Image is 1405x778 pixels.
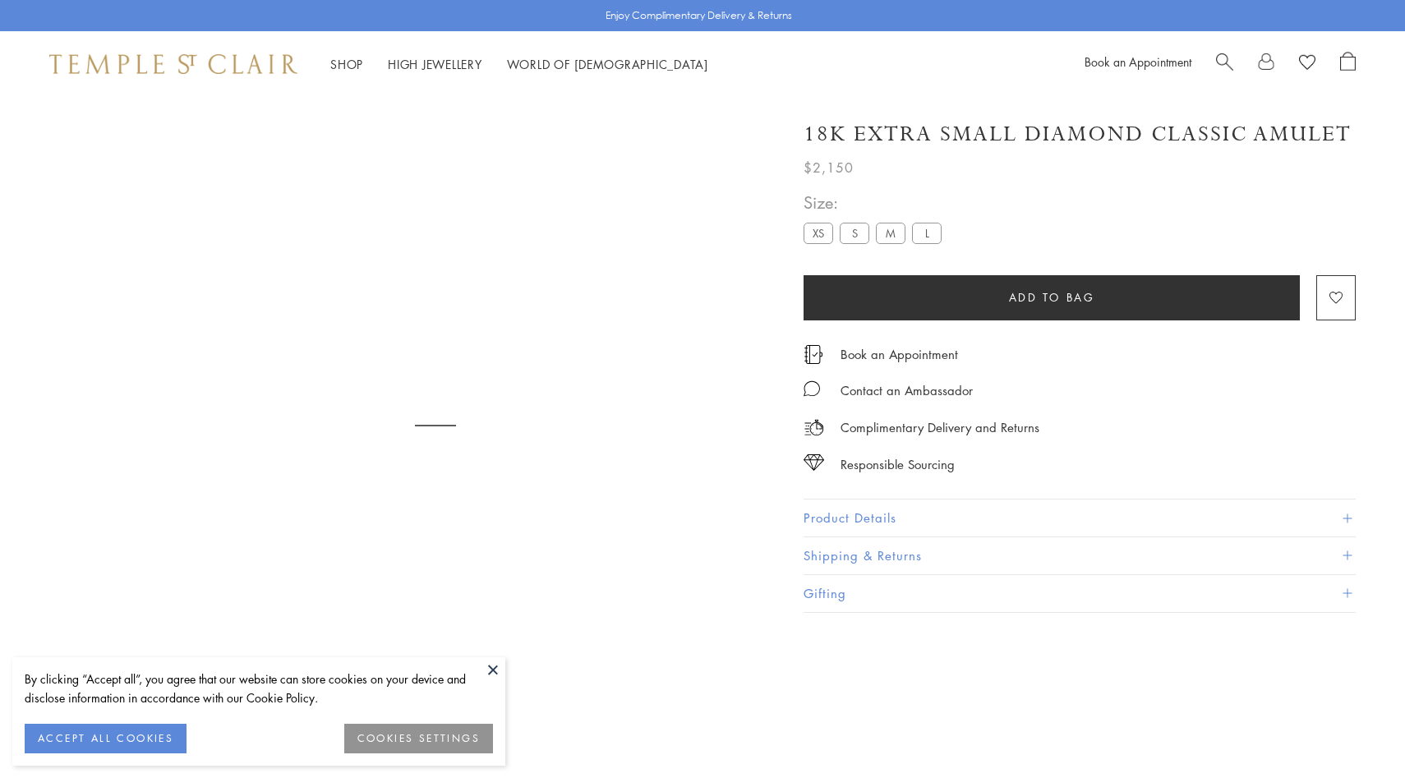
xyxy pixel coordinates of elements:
[876,223,905,243] label: M
[841,345,958,363] a: Book an Appointment
[25,724,187,753] button: ACCEPT ALL COOKIES
[388,56,482,72] a: High JewelleryHigh Jewellery
[841,454,955,475] div: Responsible Sourcing
[804,454,824,471] img: icon_sourcing.svg
[804,275,1300,320] button: Add to bag
[804,157,854,178] span: $2,150
[1085,53,1191,70] a: Book an Appointment
[912,223,942,243] label: L
[804,417,824,438] img: icon_delivery.svg
[1299,52,1315,76] a: View Wishlist
[840,223,869,243] label: S
[804,120,1352,149] h1: 18K Extra Small Diamond Classic Amulet
[1216,52,1233,76] a: Search
[49,54,297,74] img: Temple St. Clair
[507,56,708,72] a: World of [DEMOGRAPHIC_DATA]World of [DEMOGRAPHIC_DATA]
[841,380,973,401] div: Contact an Ambassador
[804,499,1356,536] button: Product Details
[804,575,1356,612] button: Gifting
[804,223,833,243] label: XS
[804,189,948,216] span: Size:
[606,7,792,24] p: Enjoy Complimentary Delivery & Returns
[330,54,708,75] nav: Main navigation
[804,345,823,364] img: icon_appointment.svg
[841,417,1039,438] p: Complimentary Delivery and Returns
[344,724,493,753] button: COOKIES SETTINGS
[1009,288,1095,306] span: Add to bag
[804,380,820,397] img: MessageIcon-01_2.svg
[804,537,1356,574] button: Shipping & Returns
[330,56,363,72] a: ShopShop
[25,670,493,707] div: By clicking “Accept all”, you agree that our website can store cookies on your device and disclos...
[1340,52,1356,76] a: Open Shopping Bag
